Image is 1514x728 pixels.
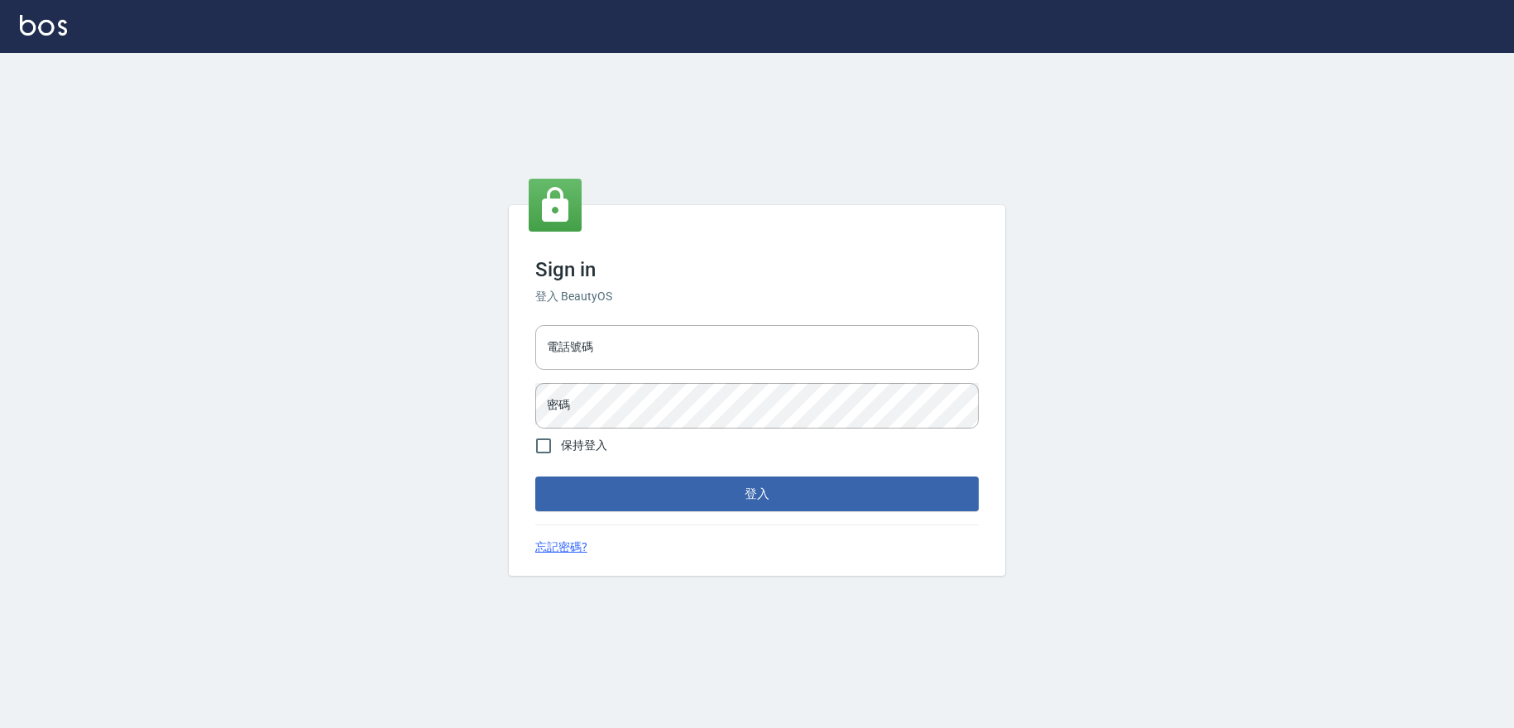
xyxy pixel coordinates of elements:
[535,258,979,281] h3: Sign in
[20,15,67,36] img: Logo
[535,288,979,305] h6: 登入 BeautyOS
[535,539,587,556] a: 忘記密碼?
[535,477,979,511] button: 登入
[561,437,607,454] span: 保持登入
